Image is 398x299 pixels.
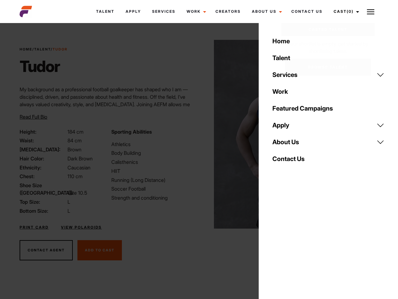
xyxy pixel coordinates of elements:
[111,158,195,166] li: Calisthenics
[67,146,81,153] span: Brown
[53,47,67,51] strong: Tudor
[67,129,84,135] span: 184 cm
[111,185,195,192] li: Soccer Football
[181,3,210,20] a: Work
[90,3,120,20] a: Talent
[269,66,388,83] a: Services
[246,3,286,20] a: About Us
[67,137,82,144] span: 84 cm
[111,194,195,202] li: Strength and conditioning
[20,114,47,120] span: Read Full Bio
[111,167,195,175] li: HIIT
[67,164,90,171] span: Caucasian
[20,86,195,123] p: My background as a professional football goalkeeper has shaped who I am — disciplined, driven, an...
[61,225,102,230] a: View Polaroids
[20,47,32,51] a: Home
[20,173,66,180] span: Chest:
[20,137,66,144] span: Waist:
[67,190,87,196] span: Size 10.5
[269,50,388,66] a: Talent
[85,248,114,252] span: Add To Cast
[20,164,66,171] span: Ethnicity:
[20,198,66,206] span: Top Size:
[281,23,375,36] a: Casted Talent
[77,240,122,261] button: Add To Cast
[34,47,51,51] a: Talent
[20,207,66,215] span: Bottom Size:
[269,83,388,100] a: Work
[20,128,66,135] span: Height:
[111,129,152,135] strong: Sporting Abilities
[20,113,47,121] button: Read Full Bio
[20,5,32,18] img: cropped-aefm-brand-fav-22-square.png
[67,173,83,179] span: 110 cm
[20,155,66,162] span: Hair Color:
[20,240,73,261] button: Contact Agent
[67,155,93,162] span: Dark Brown
[347,9,354,14] span: (0)
[67,208,70,214] span: L
[281,36,375,55] p: Your shortlist is empty, get started by shortlisting talent.
[111,149,195,157] li: Body Building
[120,3,146,20] a: Apply
[20,146,66,153] span: [MEDICAL_DATA]:
[269,117,388,134] a: Apply
[367,8,374,16] img: Burger icon
[111,176,195,184] li: Running (Long Distance)
[111,140,195,148] li: Athletics
[285,59,371,76] a: Browse Talent
[20,182,66,197] span: Shoe Size ([GEOGRAPHIC_DATA]):
[67,199,70,205] span: L
[269,33,388,50] a: Home
[210,3,246,20] a: Creators
[146,3,181,20] a: Services
[328,3,363,20] a: Cast(0)
[20,47,67,52] span: / /
[269,100,388,117] a: Featured Campaigns
[20,225,49,230] a: Print Card
[286,3,328,20] a: Contact Us
[20,57,67,76] h1: Tudor
[269,150,388,167] a: Contact Us
[269,134,388,150] a: About Us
